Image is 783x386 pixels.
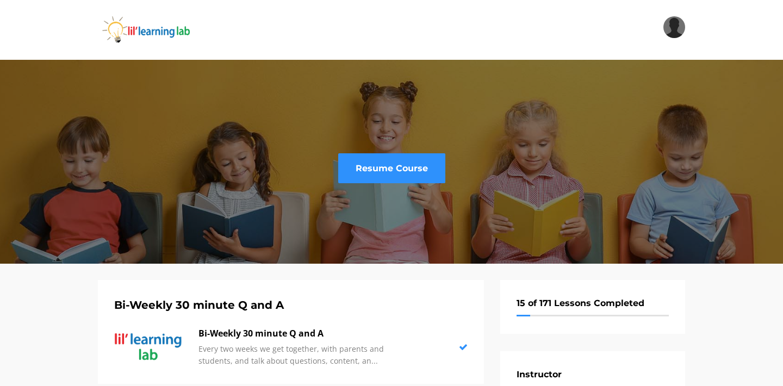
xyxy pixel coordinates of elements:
[98,16,222,43] img: iJObvVIsTmeLBah9dr2P_logo_360x80.png
[517,296,669,310] h6: 15 of 171 Lessons Completed
[517,368,669,382] h6: Instructor
[114,327,182,365] img: 4PhO0kh5RXGZUtBlzLiX_product-thumbnail_1280x720.png
[198,327,416,341] p: Bi-Weekly 30 minute Q and A
[114,327,468,367] a: Bi-Weekly 30 minute Q and A Every two weeks we get together, with parents and students, and talk ...
[338,153,445,183] a: Resume Course
[663,16,685,38] img: f3c122ee6b47e3f793b3894f11e5b8e5
[198,343,416,368] p: Every two weeks we get together, with parents and students, and talk about questions, content, an...
[114,296,468,314] h5: Bi-Weekly 30 minute Q and A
